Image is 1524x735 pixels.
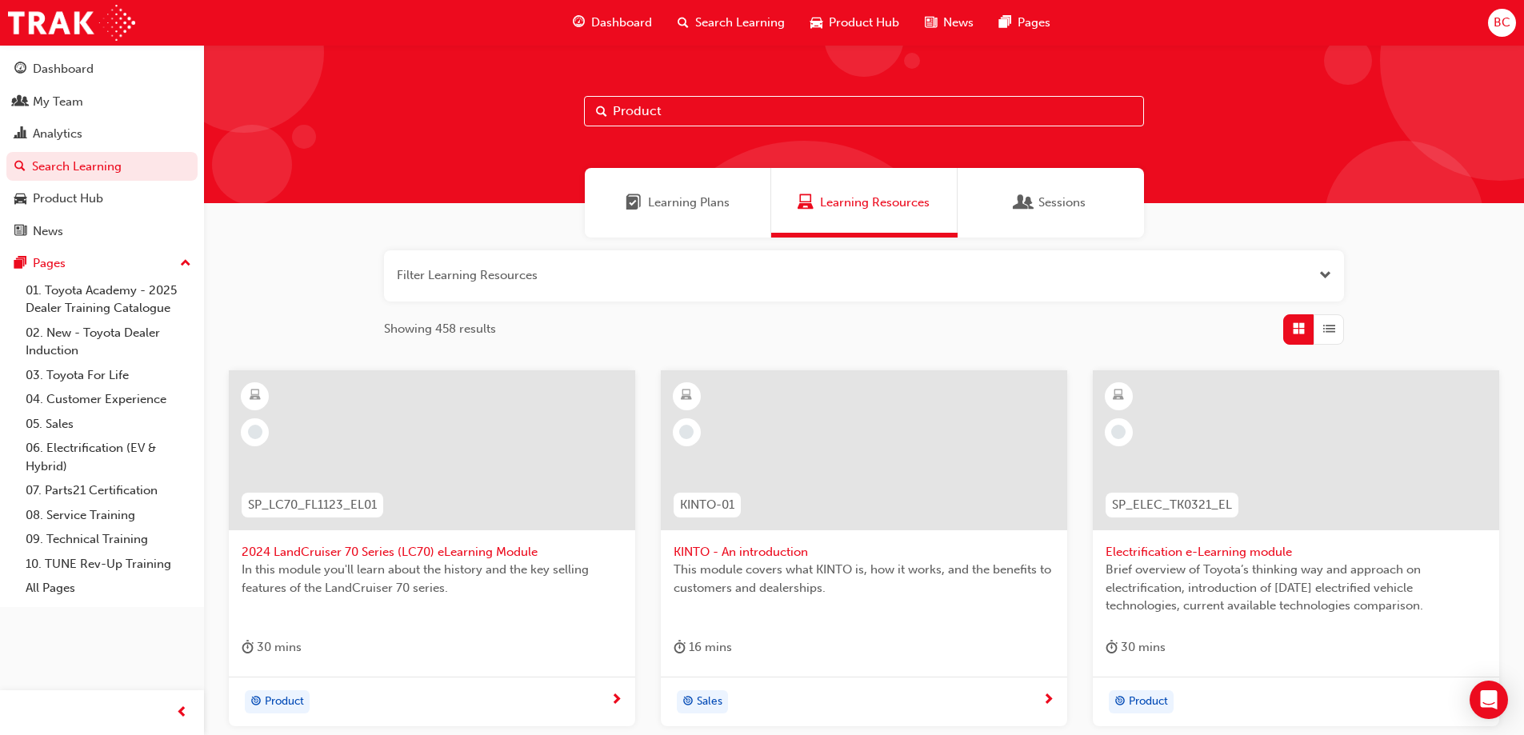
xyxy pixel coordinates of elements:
span: chart-icon [14,127,26,142]
button: Pages [6,249,198,278]
a: 01. Toyota Academy - 2025 Dealer Training Catalogue [19,278,198,321]
a: 09. Technical Training [19,527,198,552]
span: learningResourceType_ELEARNING-icon [250,385,261,406]
span: pages-icon [14,257,26,271]
a: All Pages [19,576,198,601]
span: learningResourceType_ELEARNING-icon [1113,385,1124,406]
span: Product [1129,693,1168,711]
span: In this module you'll learn about the history and the key selling features of the LandCruiser 70 ... [242,561,622,597]
span: target-icon [682,692,694,713]
a: 10. TUNE Rev-Up Training [19,552,198,577]
span: Sessions [1038,194,1086,212]
div: News [33,222,63,241]
a: Learning PlansLearning Plans [585,168,771,238]
span: up-icon [180,254,191,274]
span: learningRecordVerb_NONE-icon [1111,425,1126,439]
a: SessionsSessions [958,168,1144,238]
div: 30 mins [1106,637,1166,657]
span: List [1323,320,1335,338]
span: learningRecordVerb_NONE-icon [248,425,262,439]
a: Dashboard [6,54,198,84]
div: Dashboard [33,60,94,78]
button: BC [1488,9,1516,37]
a: 03. Toyota For Life [19,363,198,388]
a: SP_ELEC_TK0321_ELElectrification e-Learning moduleBrief overview of Toyota’s thinking way and app... [1093,370,1499,727]
span: KINTO - An introduction [674,543,1054,561]
span: pages-icon [999,13,1011,33]
a: guage-iconDashboard [560,6,665,39]
span: learningResourceType_ELEARNING-icon [681,385,692,406]
span: Product Hub [829,14,899,32]
span: people-icon [14,95,26,110]
span: Search [596,102,607,121]
span: next-icon [610,693,622,708]
span: Sales [697,693,722,711]
span: Learning Plans [648,194,730,212]
a: pages-iconPages [986,6,1063,39]
span: Search Learning [695,14,785,32]
span: BC [1494,14,1510,32]
span: duration-icon [674,637,686,657]
div: Open Intercom Messenger [1470,681,1508,719]
span: news-icon [14,225,26,239]
span: duration-icon [242,637,254,657]
span: target-icon [1114,692,1126,713]
a: Search Learning [6,152,198,182]
span: search-icon [14,160,26,174]
a: 07. Parts21 Certification [19,478,198,503]
span: Showing 458 results [384,320,496,338]
span: 2024 LandCruiser 70 Series (LC70) eLearning Module [242,543,622,561]
span: Learning Resources [798,194,814,212]
span: car-icon [810,13,822,33]
a: 05. Sales [19,412,198,437]
a: 02. New - Toyota Dealer Induction [19,321,198,363]
span: Learning Plans [626,194,642,212]
span: Pages [1018,14,1050,32]
a: KINTO-01KINTO - An introductionThis module covers what KINTO is, how it works, and the benefits t... [661,370,1067,727]
button: Open the filter [1319,266,1331,285]
span: news-icon [925,13,937,33]
span: Learning Resources [820,194,930,212]
span: car-icon [14,192,26,206]
span: Product [265,693,304,711]
span: This module covers what KINTO is, how it works, and the benefits to customers and dealerships. [674,561,1054,597]
span: prev-icon [176,703,188,723]
span: target-icon [250,692,262,713]
span: KINTO-01 [680,496,734,514]
div: 30 mins [242,637,302,657]
span: Grid [1293,320,1305,338]
div: Pages [33,254,66,273]
span: Electrification e-Learning module [1106,543,1486,561]
span: duration-icon [1106,637,1118,657]
span: Brief overview of Toyota’s thinking way and approach on electrification, introduction of [DATE] e... [1106,561,1486,615]
button: DashboardMy TeamAnalyticsSearch LearningProduct HubNews [6,51,198,249]
span: next-icon [1042,693,1054,708]
a: news-iconNews [912,6,986,39]
a: 04. Customer Experience [19,387,198,412]
span: SP_LC70_FL1123_EL01 [248,496,377,514]
span: guage-icon [14,62,26,77]
span: guage-icon [573,13,585,33]
span: Sessions [1016,194,1032,212]
span: SP_ELEC_TK0321_EL [1112,496,1232,514]
a: SP_LC70_FL1123_EL012024 LandCruiser 70 Series (LC70) eLearning ModuleIn this module you'll learn ... [229,370,635,727]
a: search-iconSearch Learning [665,6,798,39]
a: Product Hub [6,184,198,214]
a: My Team [6,87,198,117]
a: Learning ResourcesLearning Resources [771,168,958,238]
div: My Team [33,93,83,111]
div: Analytics [33,125,82,143]
a: 08. Service Training [19,503,198,528]
span: search-icon [678,13,689,33]
a: car-iconProduct Hub [798,6,912,39]
a: 06. Electrification (EV & Hybrid) [19,436,198,478]
a: News [6,217,198,246]
img: Trak [8,5,135,41]
span: News [943,14,974,32]
div: 16 mins [674,637,732,657]
div: Product Hub [33,190,103,208]
a: Analytics [6,119,198,149]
